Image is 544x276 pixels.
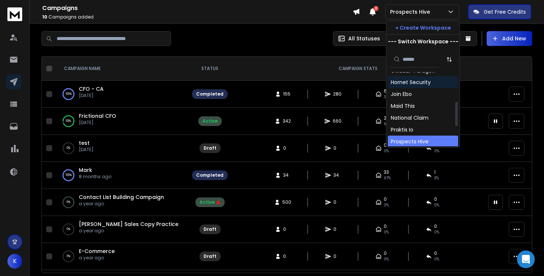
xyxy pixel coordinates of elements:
[55,243,188,270] td: 0%E-Commercea year ago
[67,253,70,260] p: 0 %
[79,193,164,201] a: Contact List Building Campaign
[391,138,429,146] div: Prospects Hive
[204,145,216,151] div: Draft
[67,199,70,206] p: 0 %
[391,114,429,122] div: National Claim
[391,79,431,86] div: Hornet Security
[79,147,94,153] p: [DATE]
[66,117,71,125] p: 93 %
[434,148,439,154] span: 0%
[434,223,437,229] span: 0
[204,226,216,232] div: Draft
[384,202,389,208] span: 0%
[283,145,291,151] span: 0
[434,202,439,208] span: 0%
[79,228,178,234] p: a year ago
[283,118,291,124] span: 342
[79,201,164,207] p: a year ago
[283,253,291,259] span: 0
[7,254,22,269] button: K
[79,174,111,180] p: 8 months ago
[232,57,484,81] th: CAMPAIGN STATS
[484,8,526,16] p: Get Free Credits
[79,247,115,255] a: E-Commerce
[283,91,291,97] span: 155
[384,115,392,121] span: 237
[333,91,342,97] span: 280
[79,93,104,99] p: [DATE]
[79,255,115,261] p: a year ago
[283,172,291,178] span: 34
[384,250,387,256] span: 0
[442,52,457,67] button: Sort by Sort A-Z
[391,91,412,98] div: Join Ebo
[395,24,451,31] p: + Create Workspace
[333,145,341,151] span: 0
[55,135,188,162] td: 0%test[DATE]
[384,148,389,154] span: 0%
[66,172,72,179] p: 100 %
[55,162,188,189] td: 100%Mark8 months ago
[434,229,439,235] span: 0%
[42,4,353,13] h1: Campaigns
[373,6,379,11] span: 3
[79,220,178,228] a: [PERSON_NAME] Sales Copy Practice
[434,169,436,175] span: 1
[384,88,390,94] span: 60
[384,121,392,127] span: 69 %
[434,196,437,202] span: 0
[66,90,72,98] p: 100 %
[7,7,22,21] img: logo
[348,35,380,42] p: All Statuses
[333,199,341,205] span: 0
[391,126,413,134] div: Praktis Io
[188,57,232,81] th: STATUS
[333,226,341,232] span: 0
[204,253,216,259] div: Draft
[79,85,104,93] a: CFO - CA
[468,4,531,19] button: Get Free Credits
[67,226,70,233] p: 0 %
[42,14,47,20] span: 10
[384,256,389,262] span: 0%
[202,118,218,124] div: Active
[384,175,391,181] span: 97 %
[55,108,188,135] td: 93%Frictional CFO[DATE]
[384,169,389,175] span: 33
[283,226,291,232] span: 0
[434,250,437,256] span: 0
[196,172,224,178] div: Completed
[384,196,387,202] span: 0
[517,250,535,268] div: Open Intercom Messenger
[67,144,70,152] p: 0 %
[282,199,291,205] span: 500
[42,14,353,20] p: Campaigns added
[390,8,433,16] p: Prospects Hive
[199,199,221,205] div: Active
[55,57,188,81] th: CAMPAIGN NAME
[55,216,188,243] td: 0%[PERSON_NAME] Sales Copy Practicea year ago
[333,253,341,259] span: 0
[384,229,389,235] span: 0%
[55,189,188,216] td: 0%Contact List Building Campaigna year ago
[55,81,188,108] td: 100%CFO - CA[DATE]
[434,256,439,262] span: 0%
[79,112,116,120] span: Frictional CFO
[79,139,90,147] a: test
[391,103,415,110] div: Maid This
[333,118,342,124] span: 660
[79,166,92,174] span: Mark
[388,38,459,45] p: --- Switch Workspace ---
[487,31,532,46] button: Add New
[384,142,387,148] span: 0
[384,223,387,229] span: 0
[434,175,439,181] span: 3 %
[79,120,116,126] p: [DATE]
